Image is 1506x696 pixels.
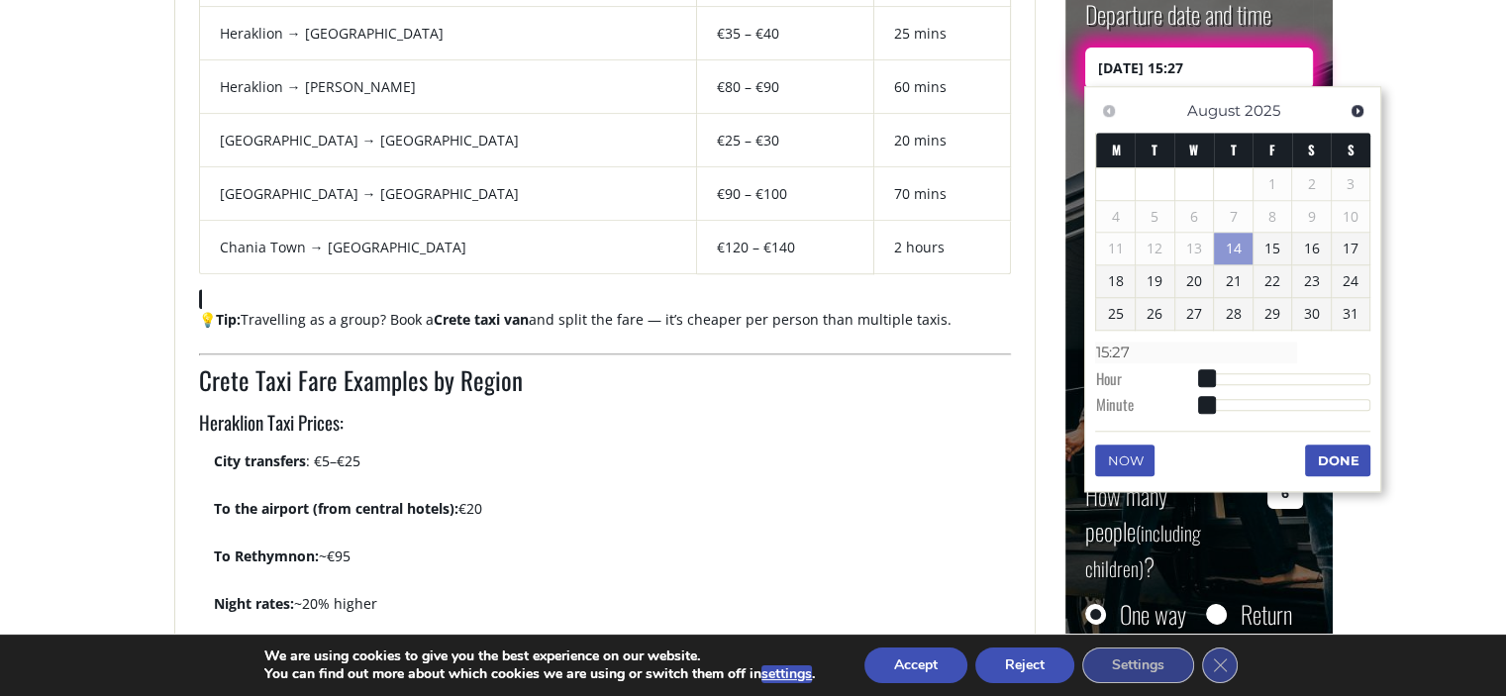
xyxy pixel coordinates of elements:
span: Thursday [1230,140,1236,159]
a: 14 [1214,233,1253,264]
button: settings [761,665,812,683]
td: €90 – €100 [697,167,874,221]
strong: City transfers [214,451,306,470]
span: Sunday [1348,140,1355,159]
a: Previous [1095,97,1122,124]
span: Monday [1111,140,1120,159]
span: August [1186,101,1240,120]
span: 5 [1136,201,1174,233]
button: Reject [975,647,1074,683]
span: 7 [1214,201,1253,233]
span: 3 [1332,168,1370,200]
a: 28 [1214,298,1253,330]
h3: Heraklion Taxi Prices: [199,409,1011,450]
a: 23 [1292,265,1331,297]
p: You can find out more about which cookies we are using or switch them off in . [264,665,815,683]
strong: Crete taxi van [434,310,529,329]
td: 2 hours [874,221,1011,274]
p: ~20% higher [214,593,1011,631]
span: Previous [1101,103,1117,119]
td: 70 mins [874,167,1011,221]
a: 30 [1292,298,1331,330]
span: 11 [1096,233,1135,264]
a: 19 [1136,265,1174,297]
a: 20 [1175,265,1214,297]
span: 4 [1096,201,1135,233]
span: 2 [1292,168,1331,200]
span: 6 [1175,201,1214,233]
span: Wednesday [1189,140,1198,159]
a: 16 [1292,233,1331,264]
a: 15 [1254,233,1292,264]
a: 18 [1096,265,1135,297]
td: 60 mins [874,60,1011,114]
dt: Minute [1095,394,1205,420]
label: One way [1120,603,1186,623]
a: 27 [1175,298,1214,330]
td: €80 – €90 [697,60,874,114]
span: 13 [1175,233,1214,264]
td: Heraklion → [GEOGRAPHIC_DATA] [200,7,698,60]
a: 31 [1332,298,1370,330]
a: Next [1344,97,1370,124]
span: Friday [1269,140,1275,159]
a: 21 [1214,265,1253,297]
td: [GEOGRAPHIC_DATA] → [GEOGRAPHIC_DATA] [200,114,698,167]
a: 25 [1096,298,1135,330]
a: 29 [1254,298,1292,330]
label: Return [1241,603,1292,623]
td: €120 – €140 [697,221,874,274]
button: Settings [1082,647,1194,683]
span: 9 [1292,201,1331,233]
a: 26 [1136,298,1174,330]
td: 25 mins [874,7,1011,60]
td: 20 mins [874,114,1011,167]
p: : €5–€25 [214,450,1011,488]
td: €25 – €30 [697,114,874,167]
td: €35 – €40 [697,7,874,60]
a: 22 [1254,265,1292,297]
td: Heraklion → [PERSON_NAME] [200,60,698,114]
p: We are using cookies to give you the best experience on our website. [264,647,815,665]
small: (including children) [1085,517,1201,582]
td: Chania Town → [GEOGRAPHIC_DATA] [200,221,698,274]
span: 12 [1136,233,1174,264]
strong: To Rethymnon: [214,547,319,565]
span: Saturday [1308,140,1315,159]
h2: Crete Taxi Fare Examples by Region [199,362,1011,410]
button: Close GDPR Cookie Banner [1202,647,1238,683]
button: Done [1305,445,1370,476]
strong: Night rates: [214,594,294,613]
button: Accept [864,647,967,683]
p: ~€95 [214,546,1011,583]
a: 17 [1332,233,1370,264]
td: [GEOGRAPHIC_DATA] → [GEOGRAPHIC_DATA] [200,167,698,221]
span: 10 [1332,201,1370,233]
span: 1 [1254,168,1292,200]
span: 8 [1254,201,1292,233]
strong: To the airport (from central hotels): [214,499,458,518]
label: How many people ? [1085,476,1256,583]
a: 24 [1332,265,1370,297]
strong: Tip: [216,310,241,329]
span: Tuesday [1152,140,1157,159]
span: Next [1350,103,1365,119]
span: 2025 [1244,101,1279,120]
dt: Hour [1095,368,1205,394]
p: 💡 Travelling as a group? Book a and split the fare — it’s cheaper per person than multiple taxis. [199,309,1011,347]
p: €20 [214,498,1011,536]
button: Now [1095,445,1155,476]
